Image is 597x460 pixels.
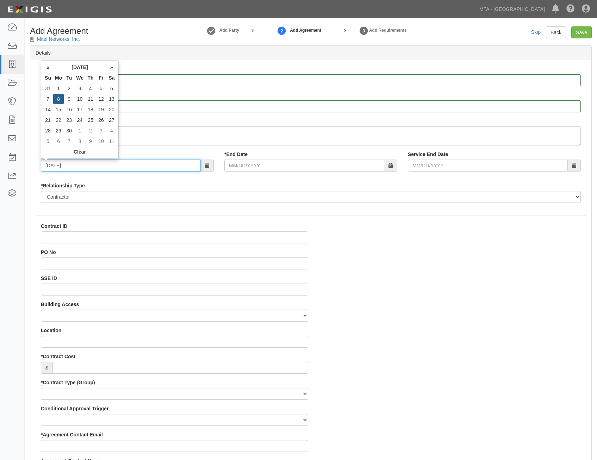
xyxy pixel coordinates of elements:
abbr: required [224,151,226,157]
td: 10 [74,94,85,104]
th: Th [85,73,96,83]
th: » [106,62,117,73]
td: 2 [64,83,74,94]
td: 23 [64,115,74,125]
td: 16 [64,104,74,115]
abbr: required [41,432,43,437]
th: Mo [53,73,64,83]
td: 6 [106,83,117,94]
td: 18 [85,104,96,115]
label: Conditional Approval Trigger [41,405,108,412]
strong: 2 [276,27,287,35]
label: Contract Type (Group) [41,379,95,386]
th: We [74,73,85,83]
label: Location [41,327,61,334]
td: 28 [43,125,53,136]
a: Back [546,26,566,38]
input: MM/DD/YYYY [408,160,568,172]
td: 1 [74,125,85,136]
label: Agreement Contact Email [41,431,103,438]
td: 2 [85,125,96,136]
label: Service End Date [408,151,448,158]
td: 5 [96,83,106,94]
td: 9 [85,136,96,147]
a: MTA - [GEOGRAPHIC_DATA] [476,2,548,16]
td: 20 [106,104,117,115]
th: [DATE] [53,62,106,73]
label: End Date [224,151,248,158]
label: Relationship Type [41,182,85,189]
td: 4 [85,83,96,94]
a: Mitel Networks, Inc. [37,36,80,42]
a: Save [571,26,592,38]
input: MM/DD/YYYY [41,160,201,172]
td: 6 [53,136,64,147]
td: 10 [96,136,106,147]
td: 7 [64,136,74,147]
td: 11 [85,94,96,104]
th: Tu [64,73,74,83]
td: 27 [106,115,117,125]
td: 22 [53,115,64,125]
abbr: required [41,183,43,188]
div: Details [30,46,591,60]
a: Skip [531,29,541,35]
a: Add Agreement [276,23,287,38]
td: 1 [53,83,64,94]
td: 30 [64,125,74,136]
strong: Add Party [219,28,240,33]
strong: Add Requirements [369,28,407,33]
td: 19 [96,104,106,115]
td: 29 [53,125,64,136]
label: SSE ID [41,275,57,282]
td: 11 [106,136,117,147]
a: Add Party [219,27,240,33]
label: PO No [41,249,56,256]
td: 5 [43,136,53,147]
label: Building Access [41,301,79,308]
td: 9 [64,94,74,104]
i: Help Center - Complianz [566,5,575,13]
input: MM/DD/YYYY [224,160,384,172]
td: 17 [74,104,85,115]
td: 15 [53,104,64,115]
a: Set Requirements [359,23,369,38]
label: Contract ID [41,223,67,230]
h1: Add Agreement [30,26,157,36]
th: Fr [96,73,106,83]
th: « [43,62,53,73]
td: 25 [85,115,96,125]
td: 26 [96,115,106,125]
th: Su [43,73,53,83]
td: 24 [74,115,85,125]
td: 8 [53,94,64,104]
abbr: required [41,380,43,385]
td: 8 [74,136,85,147]
td: 3 [74,83,85,94]
img: logo-5460c22ac91f19d4615b14bd174203de0afe785f0fc80cf4dbbc73dc1793850b.png [5,3,54,16]
td: 21 [43,115,53,125]
td: 13 [106,94,117,104]
td: 14 [43,104,53,115]
td: 12 [96,94,106,104]
abbr: required [41,354,43,359]
td: 4 [106,125,117,136]
td: 31 [43,83,53,94]
td: 7 [43,94,53,104]
strong: Add Agreement [290,27,321,33]
th: Clear [43,147,117,157]
th: Sa [106,73,117,83]
label: Contract Cost [41,353,75,360]
span: $ [41,362,52,374]
td: 3 [96,125,106,136]
strong: 3 [359,27,369,35]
